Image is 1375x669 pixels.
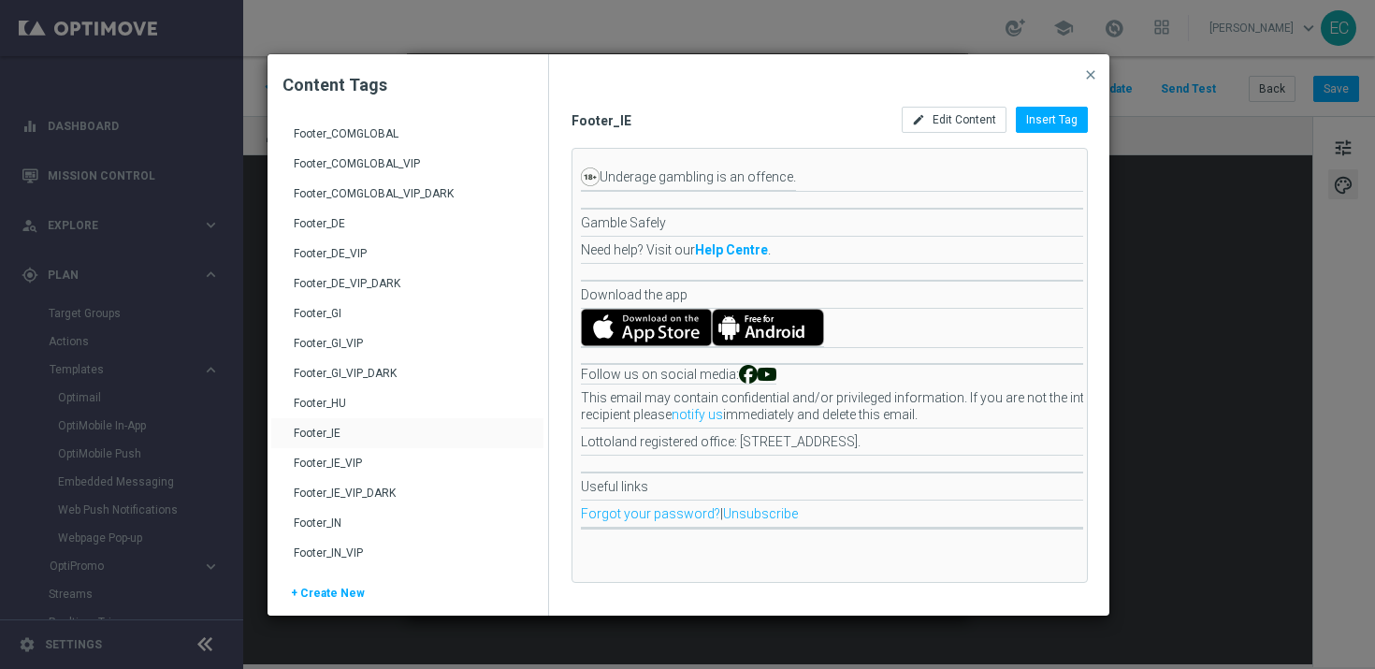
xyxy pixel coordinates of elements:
div: Footer_HU [294,396,526,426]
span: Need help? Visit our . [581,242,771,257]
p: Gamble Safely [581,214,1142,231]
div: Press SPACE to select this row. [271,478,543,508]
div: Press SPACE to select this row. [271,538,543,568]
p: Underage gambling is an offence. [600,168,796,185]
div: Footer_COMGLOBAL_VIP_DARK [294,186,526,216]
div: Footer_GI_VIP [294,336,526,366]
span: Insert Tag [1026,113,1078,126]
span: close [1083,67,1098,82]
div: Footer_DE_VIP [294,246,526,276]
img: 18+ [581,167,600,186]
div: Press SPACE to select this row. [271,209,543,239]
div: Footer_DE [294,216,526,246]
img: youtube [758,365,776,384]
div: Press SPACE to select this row. [271,448,543,478]
div: Press SPACE to select this row. [271,388,543,418]
span: Footer_IE [572,112,880,129]
p: Useful links [581,478,1142,495]
div: Footer_IN [294,516,526,545]
p: | [581,505,1142,522]
p: Download the app [581,286,1142,303]
div: Press SPACE to select this row. [271,239,543,269]
div: Footer_COMGLOBAL_VIP [294,156,526,186]
div: Press SPACE to select this row. [271,508,543,538]
a: Forgot your password? [581,506,720,521]
div: Press SPACE to select this row. [271,328,543,358]
span: + Create New [291,587,365,615]
span: Edit Content [933,113,996,126]
div: Footer_GI [294,306,526,336]
img: facebook [739,365,758,384]
div: Footer_GI_VIP_DARK [294,366,526,396]
td: Follow us on social media: [581,365,739,385]
p: This email may contain confidential and/or privileged information. If you are not the intended re... [581,389,1142,423]
p: Lottoland registered office: [STREET_ADDRESS]. [581,433,1142,450]
div: Footer_IE_VIP [294,456,526,486]
a: Unsubscribe [723,506,798,521]
a: Help Centre [695,242,768,257]
h2: Content Tags [282,74,533,96]
a: notify us [672,407,723,422]
div: Press SPACE to select this row. [271,298,543,328]
i: edit [912,113,925,126]
div: Press SPACE to select this row. [271,149,543,179]
div: Footer_COMGLOBAL [294,126,526,156]
div: Footer_IN_VIP [294,545,526,575]
img: Download for Android [712,309,824,346]
div: Footer_IE_VIP_DARK [294,486,526,516]
div: Press SPACE to select this row. [271,119,543,149]
div: Footer_DE_VIP_DARK [294,276,526,306]
div: Press SPACE to select this row. [271,269,543,298]
img: Download for Apple [581,309,712,346]
div: Press SPACE to select this row. [271,358,543,388]
div: Press SPACE to select this row. [271,179,543,209]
